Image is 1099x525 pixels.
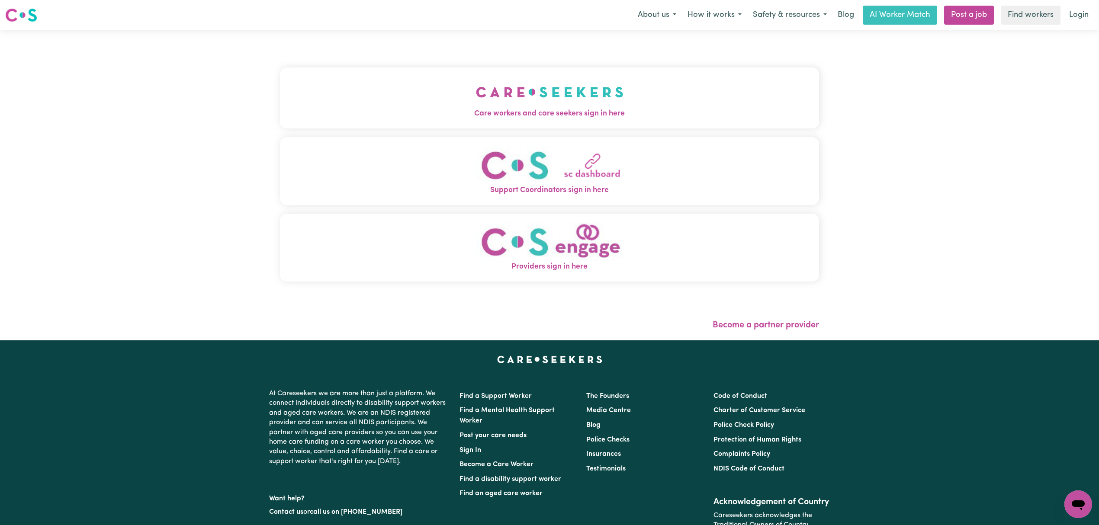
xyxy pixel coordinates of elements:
a: Careseekers home page [497,356,602,363]
p: Want help? [269,490,449,503]
a: Blog [586,422,601,429]
a: Code of Conduct [713,393,767,400]
a: Protection of Human Rights [713,436,801,443]
button: How it works [682,6,747,24]
a: Testimonials [586,465,626,472]
a: Find workers [1001,6,1060,25]
p: or [269,504,449,520]
button: Providers sign in here [280,214,819,282]
h2: Acknowledgement of Country [713,497,830,507]
a: Contact us [269,509,303,515]
iframe: Button to launch messaging window, conversation in progress [1064,490,1092,518]
a: Sign In [460,447,481,454]
button: Support Coordinators sign in here [280,137,819,205]
a: Login [1064,6,1094,25]
span: Providers sign in here [280,261,819,272]
a: The Founders [586,393,629,400]
a: Blog [832,6,859,25]
a: Post your care needs [460,432,527,439]
a: Insurances [586,451,621,458]
a: AI Worker Match [863,6,937,25]
a: Media Centre [586,407,631,414]
button: Care workers and care seekers sign in here [280,67,819,128]
a: Find a Support Worker [460,393,532,400]
a: NDIS Code of Conduct [713,465,784,472]
a: Complaints Policy [713,451,770,458]
a: Become a Care Worker [460,461,533,468]
button: Safety & resources [747,6,832,24]
a: call us on [PHONE_NUMBER] [310,509,402,515]
a: Charter of Customer Service [713,407,805,414]
a: Police Check Policy [713,422,774,429]
a: Become a partner provider [713,321,819,330]
a: Careseekers logo [5,5,37,25]
a: Find a Mental Health Support Worker [460,407,555,424]
span: Support Coordinators sign in here [280,185,819,196]
button: About us [632,6,682,24]
span: Care workers and care seekers sign in here [280,108,819,119]
a: Police Checks [586,436,630,443]
a: Find an aged care worker [460,490,543,497]
a: Post a job [944,6,994,25]
a: Find a disability support worker [460,476,561,483]
p: At Careseekers we are more than just a platform. We connect individuals directly to disability su... [269,385,449,470]
img: Careseekers logo [5,7,37,23]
